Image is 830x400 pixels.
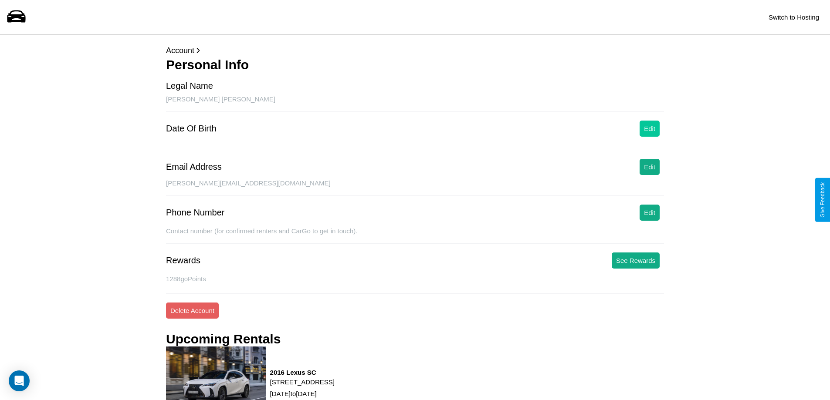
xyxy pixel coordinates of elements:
[270,369,335,376] h3: 2016 Lexus SC
[166,255,200,266] div: Rewards
[640,159,660,175] button: Edit
[166,179,664,196] div: [PERSON_NAME][EMAIL_ADDRESS][DOMAIN_NAME]
[640,121,660,137] button: Edit
[166,44,664,57] p: Account
[166,227,664,244] div: Contact number (for confirmed renters and CarGo to get in touch).
[166,162,222,172] div: Email Address
[166,95,664,112] div: [PERSON_NAME] [PERSON_NAME]
[166,208,225,218] div: Phone Number
[9,370,30,391] div: Open Intercom Messenger
[270,376,335,388] p: [STREET_ADDRESS]
[640,205,660,221] button: Edit
[612,252,660,269] button: See Rewards
[166,332,281,346] h3: Upcoming Rentals
[166,273,664,285] p: 1288 goPoints
[764,9,823,25] button: Switch to Hosting
[820,182,826,218] div: Give Feedback
[166,57,664,72] h3: Personal Info
[166,124,217,134] div: Date Of Birth
[166,81,213,91] div: Legal Name
[270,388,335,400] p: [DATE] to [DATE]
[166,303,219,319] button: Delete Account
